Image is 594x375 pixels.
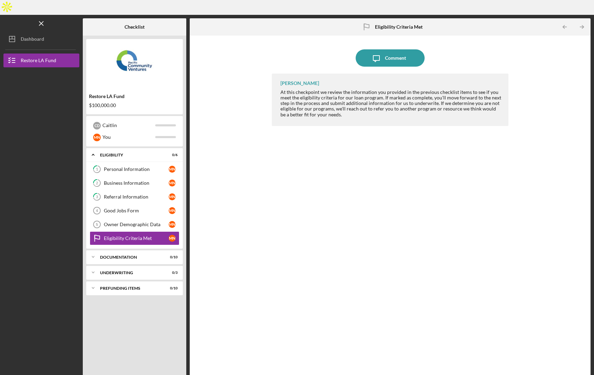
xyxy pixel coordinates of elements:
[96,222,98,227] tspan: 5
[165,153,178,157] div: 0 / 6
[89,94,180,99] div: Restore LA Fund
[96,195,98,199] tspan: 3
[165,286,178,290] div: 0 / 10
[21,54,56,69] div: Restore LA Fund
[90,176,179,190] a: 2Business InformationMN
[90,190,179,204] a: 3Referral InformationMN
[100,153,160,157] div: Eligibility
[96,167,98,172] tspan: 1
[3,54,79,67] button: Restore LA Fund
[90,218,179,231] a: 5Owner Demographic DataMN
[90,162,179,176] a: 1Personal InformationMN
[21,32,44,48] div: Dashboard
[169,193,176,200] div: M N
[356,49,425,67] button: Comment
[100,286,160,290] div: Prefunding Items
[104,166,169,172] div: Personal Information
[125,24,145,30] b: Checklist
[86,42,183,84] img: Product logo
[169,235,176,242] div: M N
[104,208,169,213] div: Good Jobs Form
[169,166,176,173] div: M N
[104,194,169,200] div: Referral Information
[165,271,178,275] div: 0 / 3
[169,207,176,214] div: M N
[93,134,101,141] div: M N
[102,131,155,143] div: You
[375,24,423,30] b: Eligibility Criteria Met
[280,89,501,117] div: At this checkpoint we review the information you provided in the previous checklist items to see ...
[280,80,319,86] div: [PERSON_NAME]
[169,180,176,186] div: M N
[89,103,180,108] div: $100,000.00
[104,235,169,241] div: Eligibility Criteria Met
[100,271,160,275] div: Underwriting
[96,209,98,213] tspan: 4
[93,122,101,129] div: C D
[169,221,176,228] div: M N
[3,32,79,46] button: Dashboard
[385,49,406,67] div: Comment
[165,255,178,259] div: 0 / 10
[90,204,179,218] a: 4Good Jobs FormMN
[102,119,155,131] div: Caitlin
[104,222,169,227] div: Owner Demographic Data
[104,180,169,186] div: Business Information
[96,181,98,185] tspan: 2
[100,255,160,259] div: Documentation
[90,231,179,245] a: Eligibility Criteria MetMN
